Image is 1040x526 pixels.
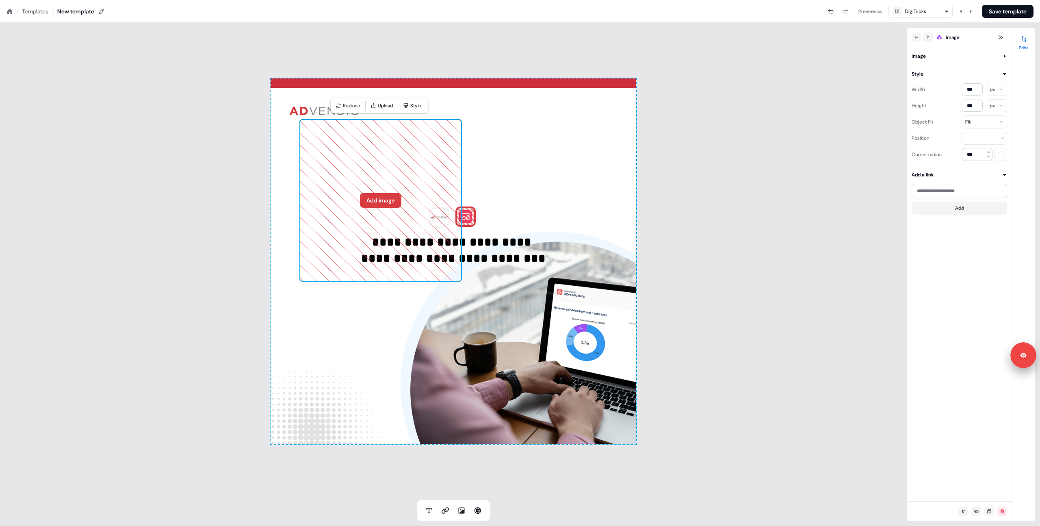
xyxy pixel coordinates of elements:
[360,193,401,208] button: Add image
[858,7,882,15] div: Preview as
[367,100,396,111] button: Upload
[895,7,899,15] div: DI
[912,115,933,128] div: Object Fit
[965,118,971,126] div: Fit
[888,5,953,18] button: DIDigiTricks
[946,33,960,41] span: Image
[962,115,1007,128] button: Fit
[912,171,1007,179] button: Add a link
[905,7,926,15] div: DigiTricks
[990,85,995,93] div: px
[912,70,1007,78] button: Style
[912,148,942,161] div: Corner radius
[400,100,426,111] button: Style
[22,7,48,15] a: Templates
[912,202,1007,215] button: Add
[982,5,1033,18] button: Save template
[912,52,926,60] div: Image
[52,7,54,16] div: /
[1012,33,1035,50] button: Edits
[57,7,94,15] div: New template
[990,102,995,110] div: px
[332,100,364,111] button: Replace
[912,83,925,96] div: Width
[912,52,1007,60] button: Image
[16,7,19,16] div: /
[912,99,926,112] div: Height
[912,171,934,179] div: Add a link
[912,132,929,145] div: Position
[912,70,923,78] div: Style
